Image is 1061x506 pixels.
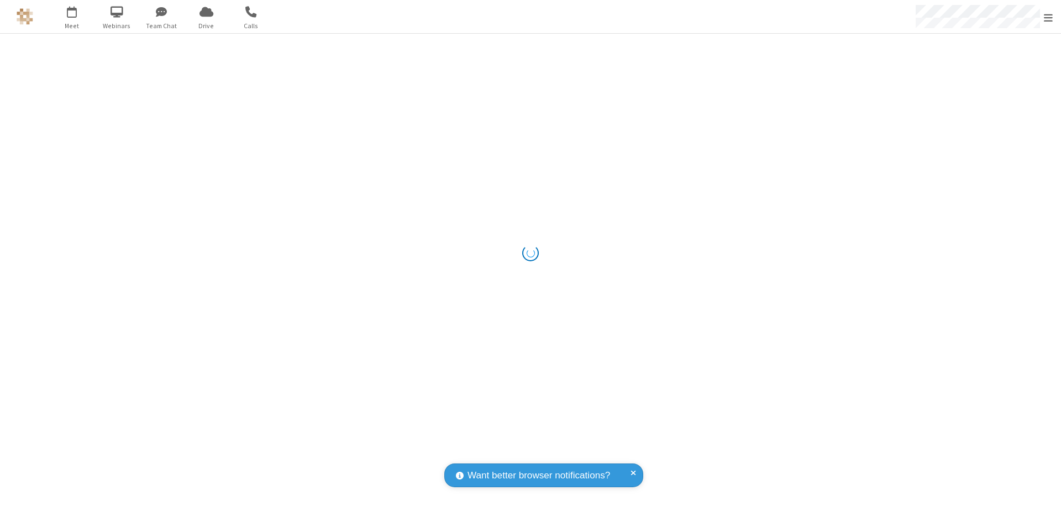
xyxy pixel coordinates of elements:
[186,21,227,31] span: Drive
[141,21,182,31] span: Team Chat
[96,21,138,31] span: Webinars
[51,21,93,31] span: Meet
[468,468,610,483] span: Want better browser notifications?
[230,21,272,31] span: Calls
[17,8,33,25] img: QA Selenium DO NOT DELETE OR CHANGE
